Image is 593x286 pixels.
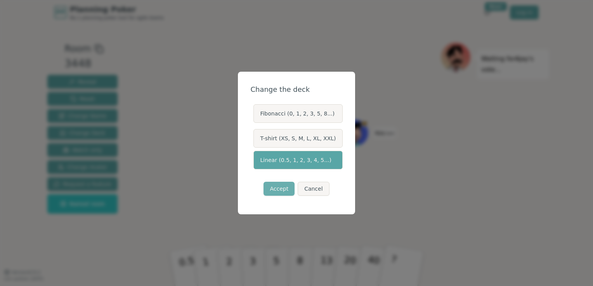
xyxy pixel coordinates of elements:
div: Change the deck [250,84,342,95]
label: Fibonacci (0, 1, 2, 3, 5, 8...) [253,104,342,123]
button: Accept [264,182,295,196]
label: T-shirt (XS, S, M, L, XL, XXL) [253,129,342,148]
button: Cancel [298,182,329,196]
label: Linear (0.5, 1, 2, 3, 4, 5...) [253,151,342,169]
